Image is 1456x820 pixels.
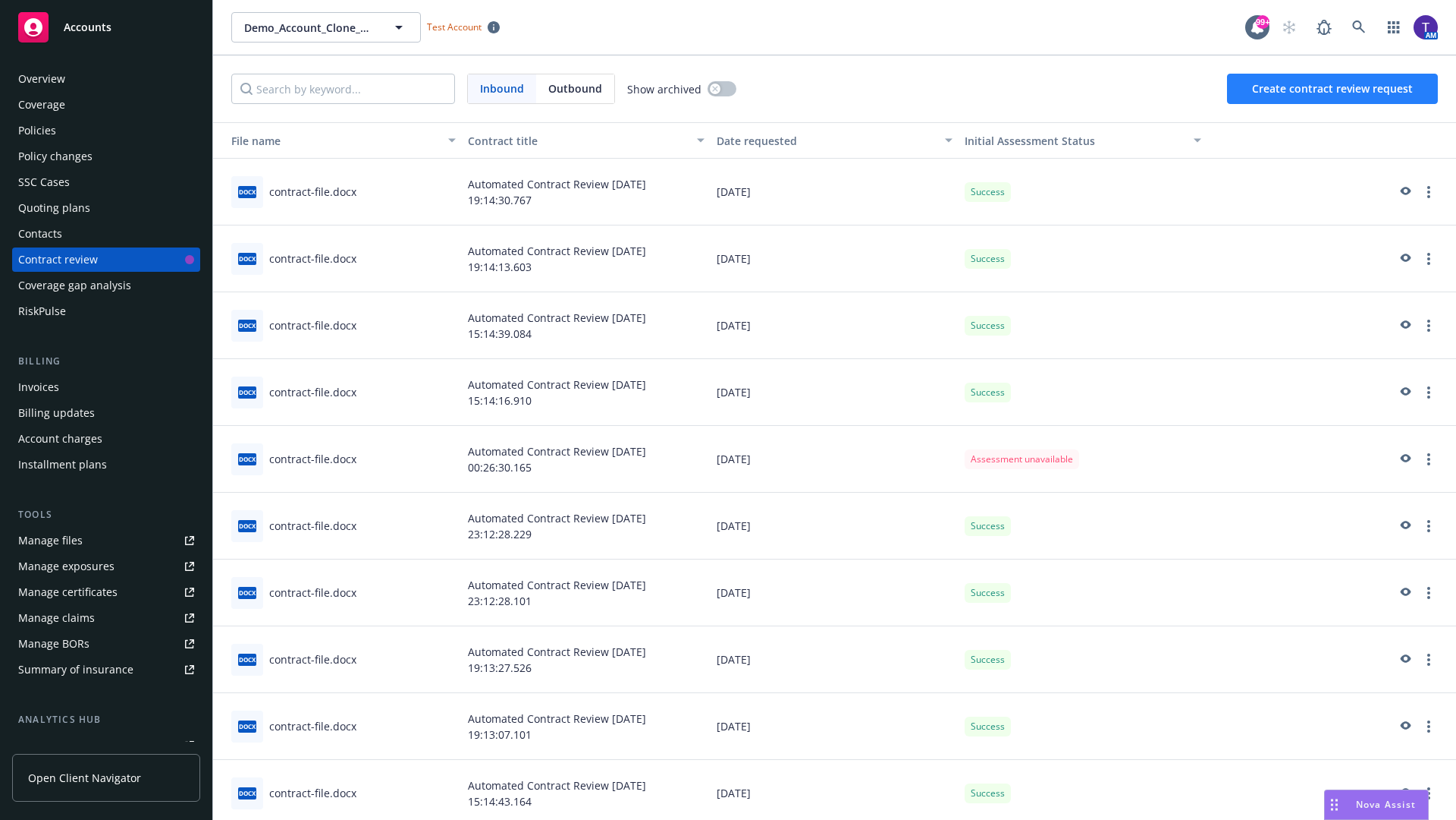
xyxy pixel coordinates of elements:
[18,658,133,682] div: Summary of insurance
[1395,183,1414,201] a: preview
[18,632,89,656] div: Manage BORs
[1379,12,1409,43] a: Switch app
[1414,15,1438,39] img: photo
[12,118,200,143] a: Policies
[1227,74,1438,104] button: Create contract review request
[18,248,98,272] div: Contract review
[1420,383,1438,402] a: more
[12,273,200,298] a: Coverage gap analysis
[18,427,102,451] div: Account charges
[12,67,200,91] a: Overview
[12,632,200,656] a: Manage BORs
[971,185,1005,199] span: Success
[1420,717,1438,736] a: more
[462,159,711,225] div: Automated Contract Review [DATE] 19:14:30.767
[18,554,115,579] div: Manage exposures
[711,225,959,292] div: [DATE]
[548,80,602,96] span: Outbound
[12,453,200,477] a: Installment plans
[28,770,141,786] span: Open Client Navigator
[12,658,200,682] a: Summary of insurance
[971,453,1073,466] span: Assessment unavailable
[12,401,200,425] a: Billing updates
[64,21,111,33] span: Accounts
[1324,790,1429,820] button: Nova Assist
[12,606,200,630] a: Manage claims
[269,184,356,200] div: contract-file.docx
[269,585,356,601] div: contract-file.docx
[269,384,356,400] div: contract-file.docx
[12,733,200,758] a: Loss summary generator
[1395,717,1414,736] a: preview
[965,134,1095,148] span: Initial Assessment Status
[462,426,711,493] div: Automated Contract Review [DATE] 00:26:30.165
[1420,784,1438,803] a: more
[219,133,439,149] div: File name
[1395,584,1414,602] a: preview
[269,718,356,734] div: contract-file.docx
[231,12,421,43] button: Demo_Account_Clone_QA_CR_Tests_Client
[462,225,711,292] div: Automated Contract Review [DATE] 19:14:13.603
[1356,798,1416,811] span: Nova Assist
[1395,450,1414,468] a: preview
[269,518,356,534] div: contract-file.docx
[12,507,200,522] div: Tools
[480,80,524,96] span: Inbound
[12,93,200,117] a: Coverage
[18,299,66,323] div: RiskPulse
[18,401,95,425] div: Billing updates
[18,606,95,630] div: Manage claims
[421,19,506,35] span: Test Account
[1420,584,1438,602] a: more
[12,554,200,579] a: Manage exposures
[1420,651,1438,669] a: more
[1395,250,1414,268] a: preview
[238,721,256,732] span: docx
[711,693,959,760] div: [DATE]
[971,720,1005,733] span: Success
[1420,250,1438,268] a: more
[1256,15,1269,29] div: 99+
[971,519,1005,533] span: Success
[244,20,375,36] span: Demo_Account_Clone_QA_CR_Tests_Client
[462,122,711,159] button: Contract title
[12,196,200,220] a: Quoting plans
[1420,317,1438,335] a: more
[18,375,59,399] div: Invoices
[1325,790,1344,819] div: Drag to move
[971,653,1005,667] span: Success
[231,74,455,104] input: Search by keyword...
[1420,450,1438,468] a: more
[238,253,256,264] span: docx
[12,375,200,399] a: Invoices
[269,317,356,333] div: contract-file.docx
[971,319,1005,333] span: Success
[18,118,56,143] div: Policies
[12,354,200,369] div: Billing
[12,427,200,451] a: Account charges
[12,170,200,194] a: SSC Cases
[711,122,959,159] button: Date requested
[238,453,256,465] span: docx
[1274,12,1304,43] a: Start snowing
[12,528,200,553] a: Manage files
[711,560,959,626] div: [DATE]
[711,359,959,426] div: [DATE]
[269,251,356,266] div: contract-file.docx
[238,186,256,197] span: docx
[971,386,1005,399] span: Success
[269,785,356,801] div: contract-file.docx
[711,493,959,560] div: [DATE]
[971,787,1005,800] span: Success
[18,528,83,553] div: Manage files
[12,580,200,604] a: Manage certificates
[462,493,711,560] div: Automated Contract Review [DATE] 23:12:28.229
[1420,183,1438,201] a: more
[468,74,536,103] span: Inbound
[427,20,482,33] span: Test Account
[1395,784,1414,803] a: preview
[18,144,93,169] div: Policy changes
[462,359,711,426] div: Automated Contract Review [DATE] 15:14:16.910
[18,733,144,758] div: Loss summary generator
